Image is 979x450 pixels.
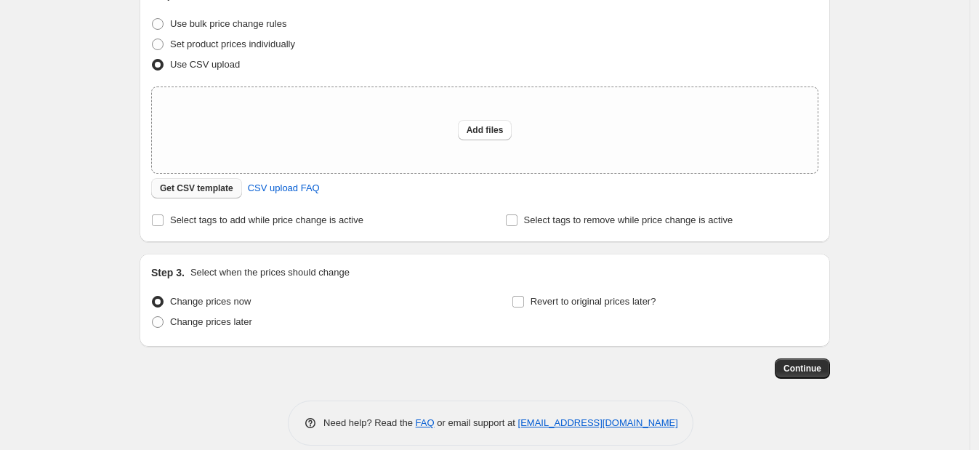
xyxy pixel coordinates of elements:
[518,417,678,428] a: [EMAIL_ADDRESS][DOMAIN_NAME]
[239,177,329,200] a: CSV upload FAQ
[435,417,518,428] span: or email support at
[531,296,656,307] span: Revert to original prices later?
[170,39,295,49] span: Set product prices individually
[783,363,821,374] span: Continue
[416,417,435,428] a: FAQ
[248,181,320,196] span: CSV upload FAQ
[151,265,185,280] h2: Step 3.
[775,358,830,379] button: Continue
[170,18,286,29] span: Use bulk price change rules
[170,296,251,307] span: Change prices now
[170,214,363,225] span: Select tags to add while price change is active
[170,316,252,327] span: Change prices later
[170,59,240,70] span: Use CSV upload
[524,214,733,225] span: Select tags to remove while price change is active
[151,178,242,198] button: Get CSV template
[190,265,350,280] p: Select when the prices should change
[323,417,416,428] span: Need help? Read the
[458,120,512,140] button: Add files
[467,124,504,136] span: Add files
[160,182,233,194] span: Get CSV template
